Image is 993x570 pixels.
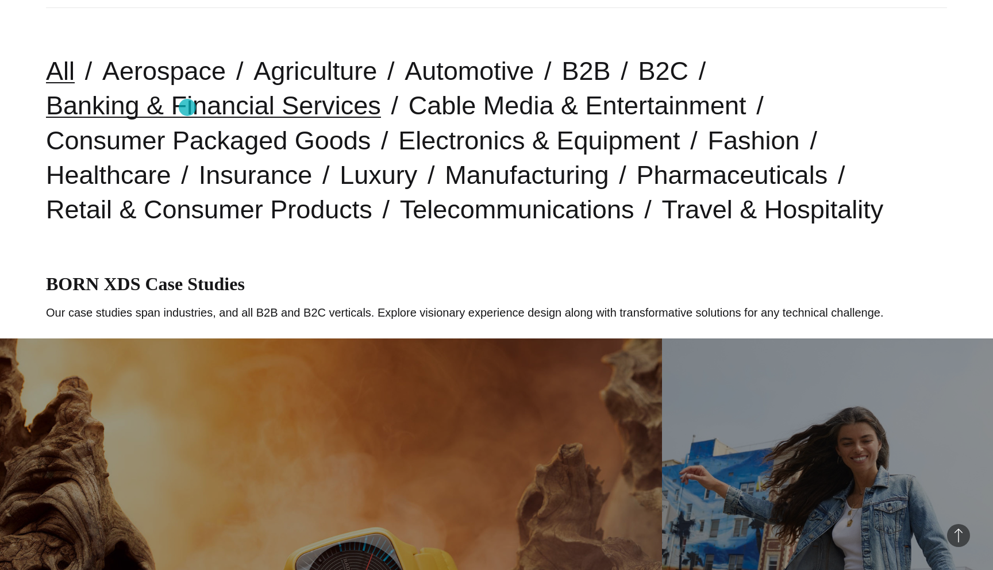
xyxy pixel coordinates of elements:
[708,126,800,155] a: Fashion
[46,274,947,295] h1: BORN XDS Case Studies
[947,524,970,547] button: Back to Top
[46,126,371,155] a: Consumer Packaged Goods
[638,56,688,86] a: B2C
[637,160,828,190] a: Pharmaceuticals
[409,91,746,120] a: Cable Media & Entertainment
[445,160,609,190] a: Manufacturing
[199,160,313,190] a: Insurance
[405,56,534,86] a: Automotive
[340,160,417,190] a: Luxury
[561,56,610,86] a: B2B
[102,56,226,86] a: Aerospace
[46,195,372,224] a: Retail & Consumer Products
[46,56,75,86] a: All
[46,304,947,321] p: Our case studies span industries, and all B2B and B2C verticals. Explore visionary experience des...
[400,195,634,224] a: Telecommunications
[46,160,171,190] a: Healthcare
[661,195,883,224] a: Travel & Hospitality
[253,56,377,86] a: Agriculture
[398,126,680,155] a: Electronics & Equipment
[46,91,381,120] a: Banking & Financial Services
